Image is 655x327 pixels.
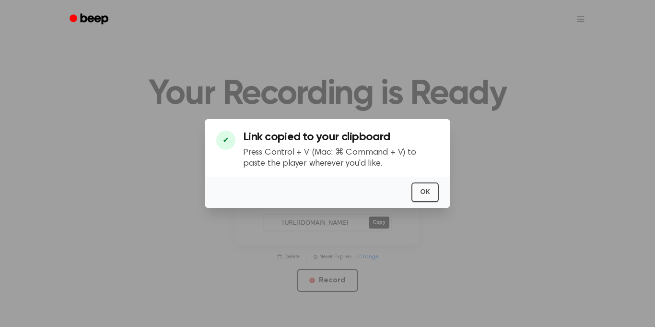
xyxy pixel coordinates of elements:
p: Press Control + V (Mac: ⌘ Command + V) to paste the player wherever you'd like. [243,147,439,169]
button: OK [411,182,439,202]
a: Beep [63,10,117,29]
div: ✔ [216,131,235,150]
h3: Link copied to your clipboard [243,131,439,144]
button: Open menu [569,8,592,31]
